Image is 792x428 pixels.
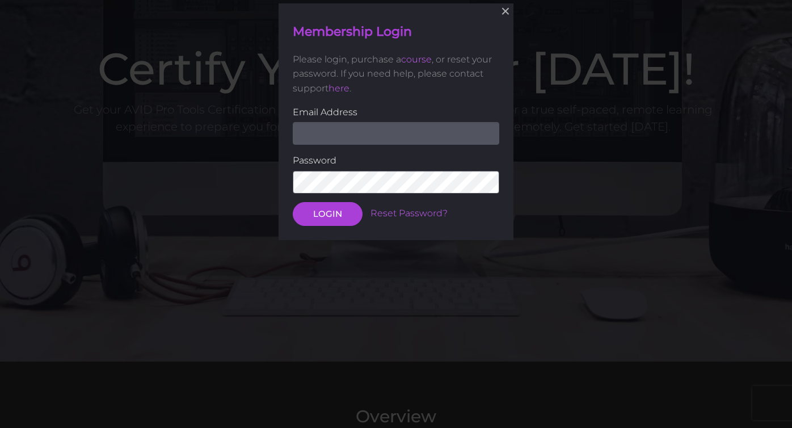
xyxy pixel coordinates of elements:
p: Please login, purchase a , or reset your password. If you need help, please contact support . [293,52,499,95]
h4: Membership Login [293,23,499,41]
button: LOGIN [293,202,363,225]
label: Password [293,153,499,168]
a: here [328,83,349,94]
a: course [401,53,432,64]
a: Reset Password? [370,208,448,219]
label: Email Address [293,104,499,119]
